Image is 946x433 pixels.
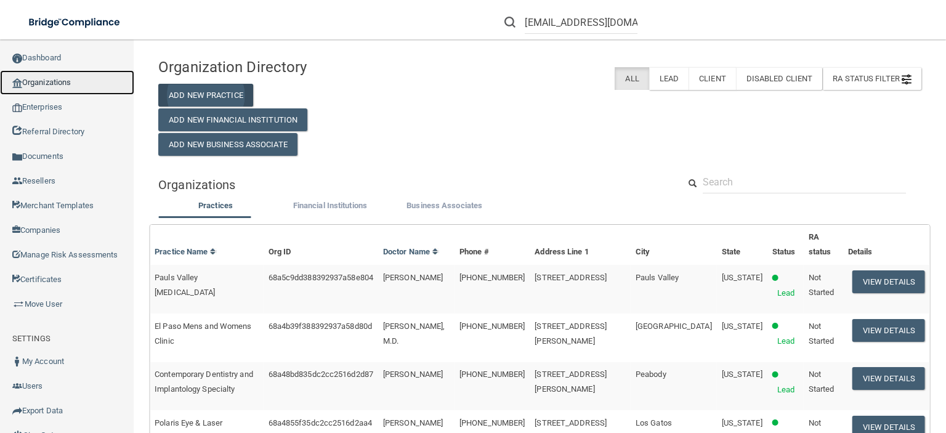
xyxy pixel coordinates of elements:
p: Lead [777,382,794,397]
label: Lead [649,67,689,90]
span: [PERSON_NAME] [383,273,443,282]
span: Contemporary Dentistry and Implantology Specialty [155,370,253,394]
label: SETTINGS [12,331,51,346]
span: [STREET_ADDRESS] [535,273,607,282]
span: Polaris Eye & Laser [155,418,222,427]
span: [US_STATE] [722,322,762,331]
span: Pauls Valley [MEDICAL_DATA] [155,273,215,297]
span: [PERSON_NAME], M.D. [383,322,445,346]
span: [PHONE_NUMBER] [459,370,525,379]
img: ic_dashboard_dark.d01f4a41.png [12,54,22,63]
span: Los Gatos [636,418,672,427]
th: Address Line 1 [530,225,631,265]
th: RA status [804,225,843,265]
th: Details [843,225,930,265]
button: Add New Business Associate [158,133,297,156]
img: briefcase.64adab9b.png [12,298,25,310]
img: ic-search.3b580494.png [504,17,515,28]
span: El Paso Mens and Womens Clinic [155,322,251,346]
img: bridge_compliance_login_screen.278c3ca4.svg [18,10,132,35]
img: ic_reseller.de258add.png [12,176,22,186]
span: Not Started [809,322,835,346]
span: [PERSON_NAME] [383,418,443,427]
button: View Details [852,319,925,342]
a: Doctor Name [383,247,439,256]
button: View Details [852,270,925,293]
span: [PHONE_NUMBER] [459,273,525,282]
img: organization-icon.f8decf85.png [12,78,22,88]
span: [US_STATE] [722,418,762,427]
img: ic_user_dark.df1a06c3.png [12,357,22,366]
input: Search [525,11,637,34]
li: Financial Institutions [273,198,387,216]
span: 68a48bd835dc2cc2516d2d87 [269,370,373,379]
span: RA Status Filter [833,74,912,83]
label: All [615,67,649,90]
span: [PERSON_NAME] [383,370,443,379]
input: Search [703,171,906,193]
button: Add New Practice [158,84,253,107]
span: Practices [198,201,233,210]
img: icon-export.b9366987.png [12,406,22,416]
label: Financial Institutions [279,198,381,213]
span: Not Started [809,273,835,297]
th: City [631,225,717,265]
img: enterprise.0d942306.png [12,103,22,112]
span: 68a5c9dd388392937a58e804 [269,273,373,282]
button: View Details [852,367,925,390]
th: Org ID [264,225,378,265]
span: 68a4855f35dc2cc2516d2aa4 [269,418,372,427]
span: Business Associates [406,201,482,210]
label: Disabled Client [736,67,823,90]
span: 68a4b39f388392937a58d80d [269,322,372,331]
span: Pauls Valley [636,273,679,282]
label: Business Associates [394,198,496,213]
h4: Organization Directory [158,59,400,75]
th: State [717,225,767,265]
a: Practice Name [155,247,216,256]
p: Lead [777,286,794,301]
li: Practices [158,198,273,216]
iframe: Drift Widget Chat Controller [884,371,931,418]
th: Phone # [455,225,530,265]
span: [US_STATE] [722,370,762,379]
label: Practices [164,198,267,213]
span: Peabody [636,370,666,379]
li: Business Associate [387,198,502,216]
span: Not Started [809,370,835,394]
th: Status [767,225,804,265]
span: [PHONE_NUMBER] [459,322,525,331]
span: [US_STATE] [722,273,762,282]
img: icon-documents.8dae5593.png [12,152,22,162]
span: Financial Institutions [293,201,367,210]
span: [STREET_ADDRESS][PERSON_NAME] [535,370,607,394]
p: Lead [777,334,794,349]
span: [STREET_ADDRESS][PERSON_NAME] [535,322,607,346]
img: icon-users.e205127d.png [12,381,22,391]
span: [GEOGRAPHIC_DATA] [636,322,712,331]
h5: Organizations [158,178,661,192]
img: icon-filter@2x.21656d0b.png [902,75,912,84]
span: [PHONE_NUMBER] [459,418,525,427]
span: [STREET_ADDRESS] [535,418,607,427]
button: Add New Financial Institution [158,108,307,131]
label: Client [689,67,736,90]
